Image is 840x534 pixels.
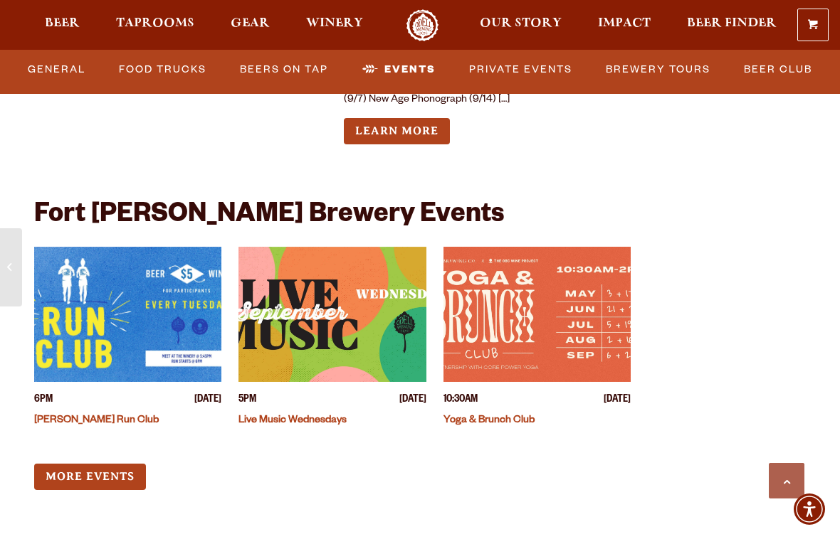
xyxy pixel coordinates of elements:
[769,463,804,498] a: Scroll to top
[107,9,204,41] a: Taprooms
[794,493,825,525] div: Accessibility Menu
[687,18,777,29] span: Beer Finder
[396,9,449,41] a: Odell Home
[34,415,159,427] a: [PERSON_NAME] Run Club
[306,18,363,29] span: Winery
[399,393,426,408] span: [DATE]
[678,9,786,41] a: Beer Finder
[738,53,818,86] a: Beer Club
[604,393,631,408] span: [DATE]
[589,9,660,41] a: Impact
[36,9,89,41] a: Beer
[34,393,53,408] span: 6PM
[480,18,562,29] span: Our Story
[443,393,478,408] span: 10:30AM
[297,9,372,41] a: Winery
[34,247,221,382] a: View event details
[238,415,347,427] a: Live Music Wednesdays
[238,393,256,408] span: 5PM
[116,18,194,29] span: Taprooms
[231,18,270,29] span: Gear
[22,53,91,86] a: General
[600,53,716,86] a: Brewery Tours
[443,415,535,427] a: Yoga & Brunch Club
[34,201,504,233] h2: Fort [PERSON_NAME] Brewery Events
[45,18,80,29] span: Beer
[357,53,441,86] a: Events
[113,53,212,86] a: Food Trucks
[471,9,571,41] a: Our Story
[344,118,450,144] a: Learn more about Live Music Sundays
[34,464,146,490] a: More Events (opens in a new window)
[194,393,221,408] span: [DATE]
[463,53,578,86] a: Private Events
[221,9,279,41] a: Gear
[598,18,651,29] span: Impact
[443,247,631,382] a: View event details
[238,247,426,382] a: View event details
[234,53,334,86] a: Beers on Tap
